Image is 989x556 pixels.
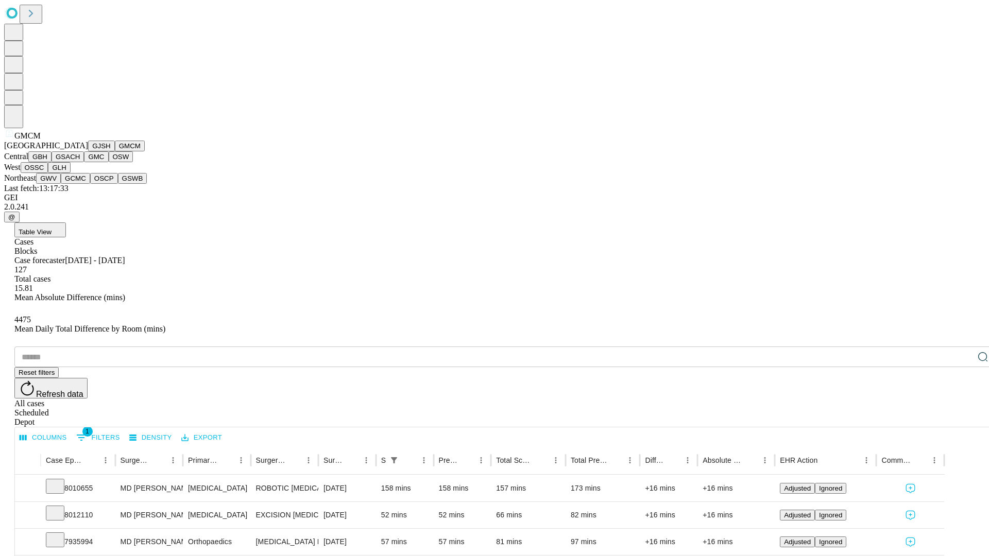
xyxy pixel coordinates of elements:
div: 52 mins [381,502,429,528]
button: Adjusted [780,510,815,520]
div: Surgery Name [256,456,286,464]
div: MD [PERSON_NAME] [PERSON_NAME] Md [121,529,178,555]
div: EXCISION [MEDICAL_DATA] LESION EXCEPT [MEDICAL_DATA] TRUNK ETC 1.1 TO 2.0CM [256,502,313,528]
span: 15.81 [14,284,33,292]
span: Northeast [4,173,36,182]
div: +16 mins [703,475,770,501]
button: Refresh data [14,378,88,398]
div: 82 mins [571,502,635,528]
div: 7935994 [46,529,110,555]
div: Surgery Date [323,456,344,464]
span: 1 [82,426,93,437]
div: EHR Action [780,456,817,464]
button: OSSC [21,162,48,173]
div: 173 mins [571,475,635,501]
button: Sort [743,453,758,467]
span: [GEOGRAPHIC_DATA] [4,141,88,150]
button: Adjusted [780,536,815,547]
button: Sort [913,453,927,467]
button: Density [127,430,175,446]
button: GCMC [61,173,90,184]
button: GSWB [118,173,147,184]
button: Ignored [815,510,846,520]
div: 158 mins [381,475,429,501]
button: Reset filters [14,367,59,378]
div: Scheduled In Room Duration [381,456,386,464]
button: Menu [927,453,942,467]
button: Sort [219,453,234,467]
div: +16 mins [645,529,692,555]
div: Absolute Difference [703,456,742,464]
span: Adjusted [784,484,811,492]
div: 81 mins [496,529,560,555]
div: Orthopaedics [188,529,245,555]
span: Adjusted [784,511,811,519]
button: @ [4,212,20,222]
div: Comments [881,456,911,464]
button: Show filters [74,429,123,446]
button: Menu [98,453,113,467]
div: Primary Service [188,456,218,464]
div: 157 mins [496,475,560,501]
div: MD [PERSON_NAME] [PERSON_NAME] [121,475,178,501]
button: GMC [84,151,108,162]
span: Mean Absolute Difference (mins) [14,293,125,302]
div: Total Scheduled Duration [496,456,533,464]
button: Sort [666,453,680,467]
div: Surgeon Name [121,456,150,464]
div: 57 mins [439,529,486,555]
button: Menu [680,453,695,467]
div: Case Epic Id [46,456,83,464]
button: GMCM [115,141,145,151]
div: 1 active filter [387,453,401,467]
span: Table View [19,228,52,236]
button: OSCP [90,173,118,184]
div: [DATE] [323,475,371,501]
button: Sort [287,453,301,467]
div: 97 mins [571,529,635,555]
div: 2.0.241 [4,202,985,212]
span: GMCM [14,131,41,140]
div: [MEDICAL_DATA] [188,475,245,501]
button: Table View [14,222,66,237]
button: GSACH [52,151,84,162]
button: GWV [36,173,61,184]
div: +16 mins [703,502,770,528]
span: @ [8,213,15,221]
button: Export [179,430,225,446]
button: Sort [151,453,166,467]
div: MD [PERSON_NAME] [PERSON_NAME] [121,502,178,528]
button: OSW [109,151,133,162]
button: Menu [859,453,874,467]
button: Menu [234,453,248,467]
button: Sort [608,453,623,467]
div: Difference [645,456,665,464]
div: +16 mins [645,475,692,501]
button: Menu [417,453,431,467]
button: Menu [474,453,488,467]
span: Refresh data [36,390,83,398]
div: 8012110 [46,502,110,528]
button: Sort [345,453,359,467]
span: Reset filters [19,369,55,376]
div: +16 mins [703,529,770,555]
button: Menu [623,453,637,467]
span: 4475 [14,315,31,324]
div: Predicted In Room Duration [439,456,459,464]
button: Sort [84,453,98,467]
div: [MEDICAL_DATA] [188,502,245,528]
div: [DATE] [323,502,371,528]
button: Menu [359,453,373,467]
div: 8010655 [46,475,110,501]
div: 52 mins [439,502,486,528]
button: Adjusted [780,483,815,494]
span: Ignored [819,511,842,519]
button: Expand [20,507,36,525]
span: Ignored [819,484,842,492]
button: Sort [534,453,549,467]
div: 158 mins [439,475,486,501]
div: ROBOTIC [MEDICAL_DATA] REPAIR [MEDICAL_DATA] INITIAL [256,475,313,501]
span: Ignored [819,538,842,546]
span: [DATE] - [DATE] [65,256,125,265]
span: 127 [14,265,27,274]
